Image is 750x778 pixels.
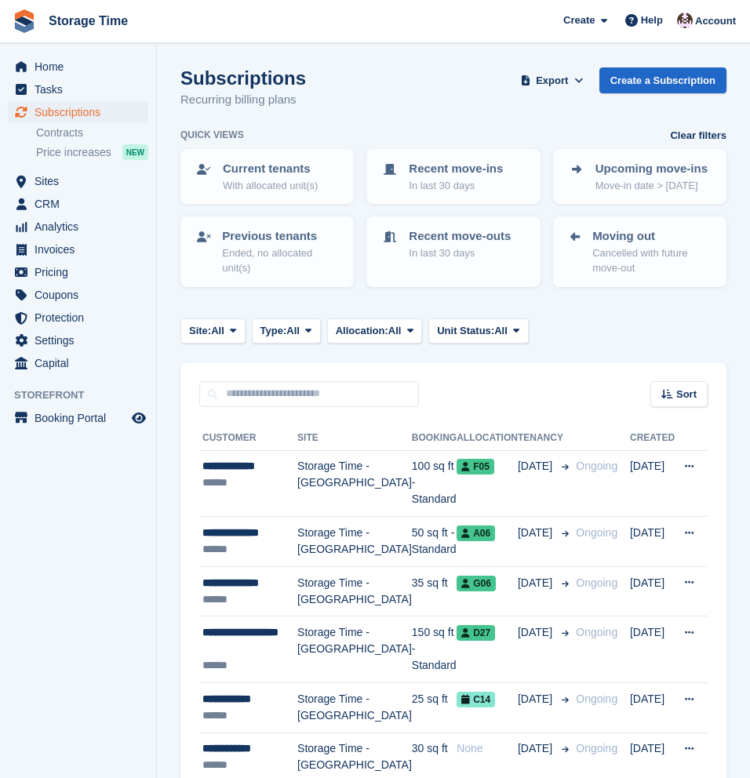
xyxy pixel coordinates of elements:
td: [DATE] [630,517,675,567]
span: Account [695,13,736,29]
td: [DATE] [630,450,675,517]
th: Allocation [457,426,518,451]
span: Site: [189,323,211,339]
a: Moving out Cancelled with future move-out [555,218,725,285]
button: Export [518,67,587,93]
span: Export [536,73,568,89]
a: menu [8,216,148,238]
a: menu [8,56,148,78]
p: In last 30 days [409,245,511,261]
span: D27 [457,625,495,641]
td: 150 sq ft - Standard [412,616,457,683]
p: Move-in date > [DATE] [595,178,708,194]
span: Invoices [35,238,129,260]
span: Ongoing [576,742,617,754]
span: Subscriptions [35,101,129,123]
a: Storage Time [42,8,134,34]
div: None [457,740,518,757]
td: 25 sq ft [412,683,457,733]
span: Coupons [35,284,129,306]
span: Sites [35,170,129,192]
span: Ongoing [576,576,617,589]
td: Storage Time - [GEOGRAPHIC_DATA] [297,517,412,567]
p: Recent move-ins [409,160,503,178]
a: menu [8,170,148,192]
span: Analytics [35,216,129,238]
th: Customer [199,426,297,451]
a: Create a Subscription [599,67,726,93]
span: Ongoing [576,626,617,638]
th: Created [630,426,675,451]
span: [DATE] [518,575,555,591]
a: Recent move-ins In last 30 days [368,151,538,202]
a: menu [8,78,148,100]
span: Home [35,56,129,78]
a: menu [8,238,148,260]
div: NEW [122,144,148,160]
td: Storage Time - [GEOGRAPHIC_DATA] [297,616,412,683]
span: Storefront [14,387,156,403]
a: Upcoming move-ins Move-in date > [DATE] [555,151,725,202]
h1: Subscriptions [180,67,306,89]
span: Ongoing [576,460,617,472]
p: Recent move-outs [409,227,511,245]
td: 50 sq ft - Standard [412,517,457,567]
a: menu [8,407,148,429]
a: menu [8,352,148,374]
span: [DATE] [518,458,555,474]
span: Tasks [35,78,129,100]
span: Pricing [35,261,129,283]
button: Allocation: All [327,318,423,344]
span: Price increases [36,145,111,160]
span: [DATE] [518,691,555,707]
a: Contracts [36,125,148,140]
a: Current tenants With allocated unit(s) [182,151,352,202]
span: G06 [457,576,496,591]
p: In last 30 days [409,178,503,194]
p: Upcoming move-ins [595,160,708,178]
td: Storage Time - [GEOGRAPHIC_DATA] [297,683,412,733]
a: menu [8,284,148,306]
span: [DATE] [518,624,555,641]
a: Previous tenants Ended, no allocated unit(s) [182,218,352,285]
p: With allocated unit(s) [223,178,318,194]
a: menu [8,261,148,283]
span: All [286,323,300,339]
th: Booking [412,426,457,451]
img: Saeed [677,13,693,28]
a: menu [8,329,148,351]
p: Current tenants [223,160,318,178]
p: Cancelled with future move-out [592,245,712,276]
span: Capital [35,352,129,374]
span: F05 [457,459,494,474]
span: [DATE] [518,740,555,757]
td: [DATE] [630,566,675,616]
span: C14 [457,692,495,707]
span: [DATE] [518,525,555,541]
td: [DATE] [630,616,675,683]
span: All [211,323,224,339]
span: All [388,323,402,339]
span: Ongoing [576,526,617,539]
p: Ended, no allocated unit(s) [222,245,340,276]
td: 100 sq ft - Standard [412,450,457,517]
td: [DATE] [630,683,675,733]
span: Allocation: [336,323,388,339]
p: Previous tenants [222,227,340,245]
span: Settings [35,329,129,351]
span: Create [563,13,595,28]
span: Booking Portal [35,407,129,429]
th: Tenancy [518,426,570,451]
span: All [494,323,508,339]
h6: Quick views [180,128,244,142]
a: Recent move-outs In last 30 days [368,218,538,270]
th: Site [297,426,412,451]
span: Protection [35,307,129,329]
a: Clear filters [670,128,726,144]
span: Ongoing [576,693,617,705]
button: Site: All [180,318,246,344]
a: menu [8,307,148,329]
td: Storage Time - [GEOGRAPHIC_DATA] [297,450,412,517]
a: Price increases NEW [36,144,148,161]
img: stora-icon-8386f47178a22dfd0bd8f6a31ec36ba5ce8667c1dd55bd0f319d3a0aa187defe.svg [13,9,36,33]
